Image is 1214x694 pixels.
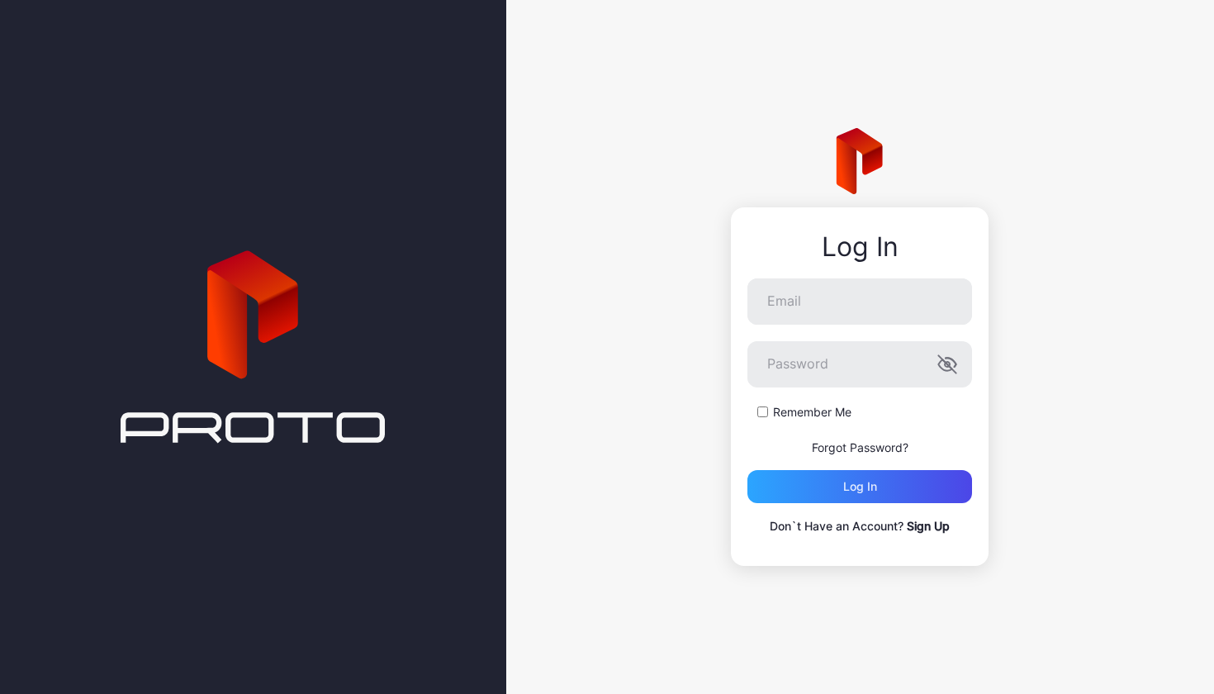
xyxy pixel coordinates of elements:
label: Remember Me [773,404,851,421]
a: Forgot Password? [812,440,908,454]
input: Password [747,341,972,387]
p: Don`t Have an Account? [747,516,972,536]
div: Log In [747,232,972,262]
input: Email [747,278,972,325]
button: Password [937,354,957,374]
a: Sign Up [907,519,950,533]
button: Log in [747,470,972,503]
div: Log in [843,480,877,493]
